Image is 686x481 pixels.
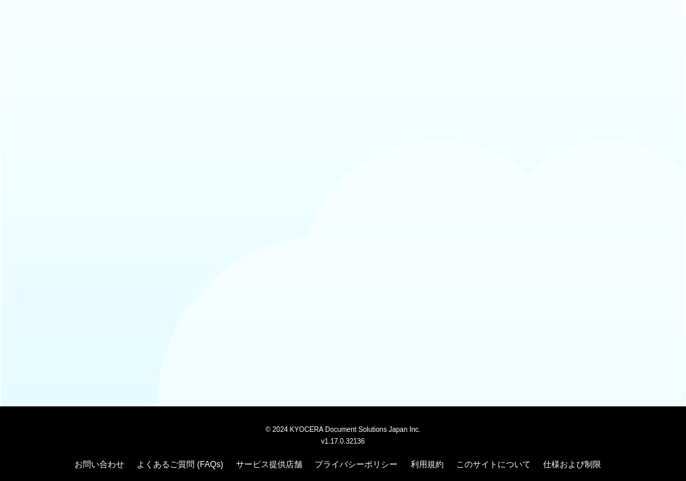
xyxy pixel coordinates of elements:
[75,460,124,469] a: お問い合わせ
[321,437,364,445] span: v1.17.0.32136
[137,460,223,469] a: よくあるご質問 (FAQs)
[411,460,444,469] a: 利用規約
[315,460,398,469] a: プライバシーポリシー
[456,460,531,469] a: このサイトについて
[543,460,601,469] a: 仕様および制限
[236,460,302,469] a: サービス提供店舗
[266,424,421,433] span: © 2024 KYOCERA Document Solutions Japan Inc.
